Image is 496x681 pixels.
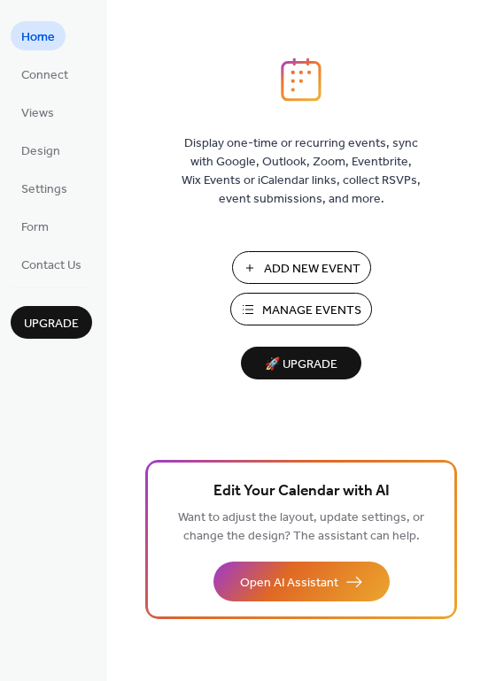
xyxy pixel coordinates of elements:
[21,218,49,237] span: Form
[21,256,81,275] span: Contact Us
[240,574,338,593] span: Open AI Assistant
[21,66,68,85] span: Connect
[11,97,65,126] a: Views
[21,142,60,161] span: Design
[11,306,92,339] button: Upgrade
[178,506,424,548] span: Want to adjust the layout, update settings, or change the design? The assistant can help.
[213,562,390,601] button: Open AI Assistant
[262,302,361,320] span: Manage Events
[252,353,351,377] span: 🚀 Upgrade
[11,135,71,165] a: Design
[24,315,79,333] span: Upgrade
[264,260,360,279] span: Add New Event
[21,180,67,199] span: Settings
[11,59,79,88] a: Connect
[213,479,390,504] span: Edit Your Calendar with AI
[21,104,54,123] span: Views
[11,173,78,203] a: Settings
[11,249,92,279] a: Contact Us
[241,347,361,379] button: 🚀 Upgrade
[182,134,421,209] span: Display one-time or recurring events, sync with Google, Outlook, Zoom, Eventbrite, Wix Events or ...
[281,57,322,102] img: logo_icon.svg
[232,251,371,284] button: Add New Event
[11,211,59,241] a: Form
[21,28,55,47] span: Home
[230,293,372,325] button: Manage Events
[11,21,66,50] a: Home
